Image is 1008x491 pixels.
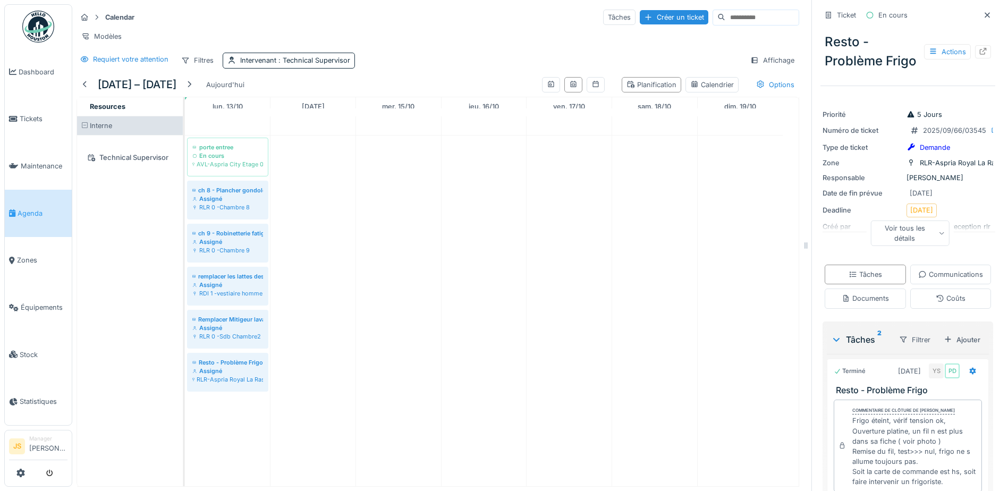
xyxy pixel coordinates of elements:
[945,363,960,378] div: PD
[852,416,977,487] div: Frigo éteint, vérif tension ok, Ouverture platine, un fil n est plus dans sa fiche ( voir photo )...
[550,99,588,114] a: 17 octobre 2025
[920,142,950,153] div: Demande
[823,125,902,136] div: Numéro de ticket
[29,435,67,458] li: [PERSON_NAME]
[192,281,263,289] div: Assigné
[5,190,72,237] a: Agenda
[5,237,72,284] a: Zones
[820,28,995,75] div: Resto - Problème Frigo
[836,385,984,395] h3: Resto - Problème Frigo
[9,438,25,454] li: JS
[192,194,263,203] div: Assigné
[192,246,263,255] div: RLR 0 -Chambre 9
[852,407,955,414] div: Commentaire de clôture de [PERSON_NAME]
[101,12,139,22] strong: Calendar
[93,54,168,64] div: Requiert votre attention
[929,363,944,378] div: YS
[823,173,993,183] div: [PERSON_NAME]
[842,293,889,303] div: Documents
[19,67,67,77] span: Dashboard
[722,99,759,114] a: 19 octobre 2025
[192,272,263,281] div: remplacer les lattes des douches
[210,99,245,114] a: 13 octobre 2025
[20,396,67,407] span: Statistiques
[192,203,263,211] div: RLR 0 -Chambre 8
[603,10,636,25] div: Tâches
[936,293,965,303] div: Coûts
[192,289,263,298] div: RDI 1 -vestiaire homme
[849,269,882,280] div: Tâches
[746,53,799,68] div: Affichage
[907,109,942,120] div: 5 Jours
[192,229,263,238] div: ch 9 - Robinetterie fatiguée + Remettre une bouchon comme dans les autres chambres
[176,53,218,68] div: Filtres
[626,80,676,90] div: Planification
[690,80,734,90] div: Calendrier
[192,367,263,375] div: Assigné
[823,205,902,215] div: Deadline
[5,96,72,143] a: Tickets
[894,332,935,348] div: Filtrer
[18,208,67,218] span: Agenda
[202,78,249,92] div: Aujourd'hui
[83,151,176,164] div: Technical Supervisor
[5,48,72,96] a: Dashboard
[90,122,112,130] span: Interne
[878,10,908,20] div: En cours
[831,333,890,346] div: Tâches
[823,188,902,198] div: Date de fin prévue
[192,160,263,168] div: AVL-Aspria City Etage 0
[299,99,327,114] a: 14 octobre 2025
[90,103,125,111] span: Resources
[192,238,263,246] div: Assigné
[877,333,882,346] sup: 2
[379,99,417,114] a: 15 octobre 2025
[823,142,902,153] div: Type de ticket
[22,11,54,43] img: Badge_color-CXgf-gQk.svg
[635,99,674,114] a: 18 octobre 2025
[939,333,985,347] div: Ajouter
[823,158,902,168] div: Zone
[870,221,950,246] div: Voir tous les détails
[17,255,67,265] span: Zones
[21,302,67,312] span: Équipements
[898,366,921,376] div: [DATE]
[5,284,72,331] a: Équipements
[192,332,263,341] div: RLR 0 -Sdb Chambre2
[77,29,126,44] div: Modèles
[5,331,72,378] a: Stock
[192,186,263,194] div: ch 8 - Plancher gondole devant la salle de bain+ écart entre les lattes
[20,350,67,360] span: Stock
[5,378,72,426] a: Statistiques
[466,99,502,114] a: 16 octobre 2025
[29,435,67,443] div: Manager
[923,125,986,136] div: 2025/09/66/03545
[192,151,263,160] div: En cours
[924,44,971,60] div: Actions
[910,188,933,198] div: [DATE]
[98,78,176,91] h5: [DATE] – [DATE]
[9,435,67,460] a: JS Manager[PERSON_NAME]
[823,173,902,183] div: Responsable
[834,367,866,376] div: Terminé
[20,114,67,124] span: Tickets
[918,269,983,280] div: Communications
[640,10,708,24] div: Créer un ticket
[240,55,350,65] div: Intervenant
[751,77,799,92] div: Options
[192,315,263,324] div: Remplacer Mitigeur lavabo chambre 2 - le materiel est de stock
[192,324,263,332] div: Assigné
[910,205,933,215] div: [DATE]
[837,10,856,20] div: Ticket
[823,109,902,120] div: Priorité
[192,375,263,384] div: RLR-Aspria Royal La Rasante Etage 0
[21,161,67,171] span: Maintenance
[276,56,350,64] span: : Technical Supervisor
[192,143,263,151] div: porte entree
[192,358,263,367] div: Resto - Problème Frigo
[5,142,72,190] a: Maintenance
